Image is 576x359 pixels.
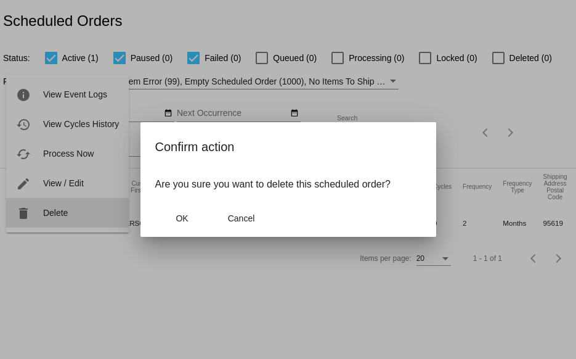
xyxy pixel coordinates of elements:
h2: Confirm action [155,137,421,157]
button: Close dialog [214,207,269,229]
p: Are you sure you want to delete this scheduled order? [155,179,421,190]
span: OK [176,213,188,223]
button: Close dialog [155,207,209,229]
span: Cancel [228,213,255,223]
